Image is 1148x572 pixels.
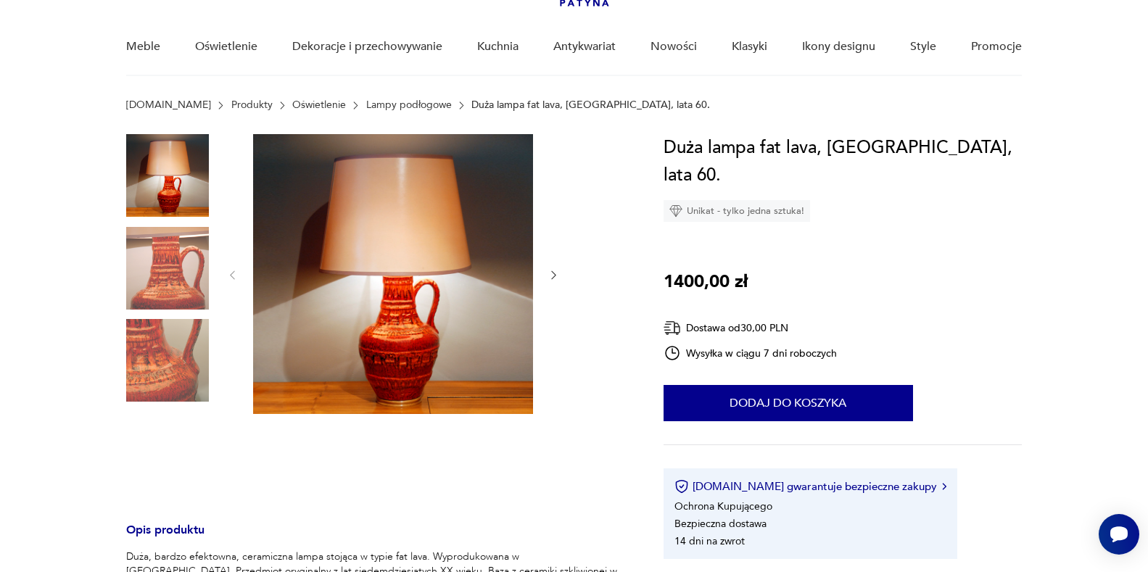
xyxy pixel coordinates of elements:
iframe: Smartsupp widget button [1099,514,1139,555]
img: Zdjęcie produktu Duża lampa fat lava, Niemcy, lata 60. [126,134,209,217]
img: Ikona strzałki w prawo [942,483,946,490]
button: [DOMAIN_NAME] gwarantuje bezpieczne zakupy [674,479,946,494]
img: Ikona certyfikatu [674,479,689,494]
a: [DOMAIN_NAME] [126,99,211,111]
div: Unikat - tylko jedna sztuka! [664,200,810,222]
a: Produkty [231,99,273,111]
h3: Opis produktu [126,526,629,550]
a: Kuchnia [477,19,519,75]
img: Ikona diamentu [669,204,682,217]
a: Klasyki [732,19,767,75]
li: 14 dni na zwrot [674,534,745,548]
p: 1400,00 zł [664,268,748,296]
a: Oświetlenie [195,19,257,75]
h1: Duża lampa fat lava, [GEOGRAPHIC_DATA], lata 60. [664,134,1022,189]
img: Ikona dostawy [664,319,681,337]
li: Ochrona Kupującego [674,500,772,513]
a: Meble [126,19,160,75]
li: Bezpieczna dostawa [674,517,767,531]
a: Style [910,19,936,75]
div: Dostawa od 30,00 PLN [664,319,838,337]
div: Wysyłka w ciągu 7 dni roboczych [664,344,838,362]
a: Lampy podłogowe [366,99,452,111]
a: Promocje [971,19,1022,75]
img: Zdjęcie produktu Duża lampa fat lava, Niemcy, lata 60. [126,319,209,402]
p: Duża lampa fat lava, [GEOGRAPHIC_DATA], lata 60. [471,99,710,111]
button: Dodaj do koszyka [664,385,913,421]
a: Nowości [651,19,697,75]
a: Antykwariat [553,19,616,75]
img: Zdjęcie produktu Duża lampa fat lava, Niemcy, lata 60. [253,134,533,414]
a: Ikony designu [802,19,875,75]
a: Dekoracje i przechowywanie [292,19,442,75]
a: Oświetlenie [292,99,346,111]
img: Zdjęcie produktu Duża lampa fat lava, Niemcy, lata 60. [126,227,209,310]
